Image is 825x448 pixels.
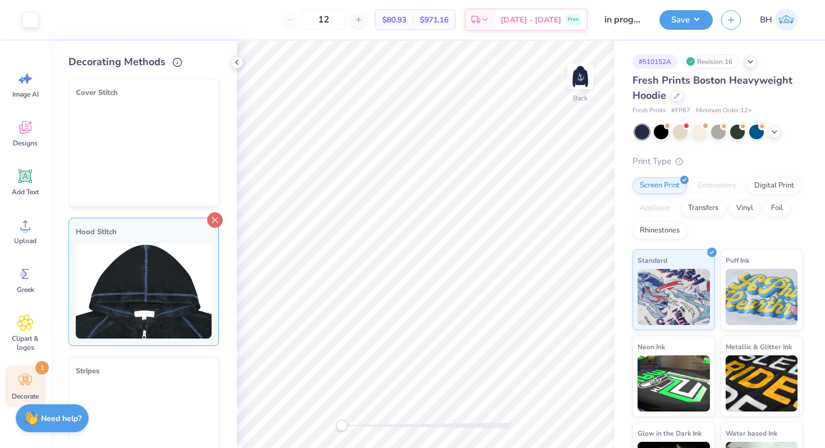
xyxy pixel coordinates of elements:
[726,269,798,325] img: Puff Ink
[638,355,710,412] img: Neon Ink
[76,104,212,199] img: Cover Stitch
[302,10,346,30] input: – –
[638,341,665,353] span: Neon Ink
[76,86,212,99] div: Cover Stitch
[13,139,38,148] span: Designs
[7,334,44,352] span: Clipart & logos
[726,427,777,439] span: Water based Ink
[726,341,792,353] span: Metallic & Glitter Ink
[17,285,34,294] span: Greek
[671,106,690,116] span: # FP87
[632,54,677,68] div: # 510152A
[638,269,710,325] img: Standard
[76,364,212,378] div: Stripes
[14,236,36,245] span: Upload
[382,14,406,26] span: $80.93
[68,54,219,70] div: Decorating Methods
[683,54,739,68] div: Revision 16
[632,200,677,217] div: Applique
[632,222,687,239] div: Rhinestones
[726,355,798,412] img: Metallic & Glitter Ink
[35,361,49,374] span: 1
[690,177,744,194] div: Embroidery
[12,188,39,196] span: Add Text
[632,74,792,102] span: Fresh Prints Boston Heavyweight Hoodie
[568,16,579,24] span: Free
[12,392,39,401] span: Decorate
[638,254,667,266] span: Standard
[596,8,651,31] input: Untitled Design
[729,200,760,217] div: Vinyl
[632,106,666,116] span: Fresh Prints
[632,177,687,194] div: Screen Print
[659,10,713,30] button: Save
[420,14,448,26] span: $971.16
[76,243,212,339] img: Hood Stitch
[336,420,347,431] div: Accessibility label
[12,90,39,99] span: Image AI
[760,13,772,26] span: BH
[764,200,790,217] div: Foil
[638,427,702,439] span: Glow in the Dark Ink
[501,14,561,26] span: [DATE] - [DATE]
[775,8,797,31] img: Bella Henkels
[755,8,803,31] a: BH
[747,177,801,194] div: Digital Print
[573,93,588,103] div: Back
[41,413,81,424] strong: Need help?
[681,200,726,217] div: Transfers
[632,155,803,168] div: Print Type
[76,225,212,239] div: Hood Stitch
[696,106,752,116] span: Minimum Order: 12 +
[569,65,592,88] img: Back
[726,254,749,266] span: Puff Ink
